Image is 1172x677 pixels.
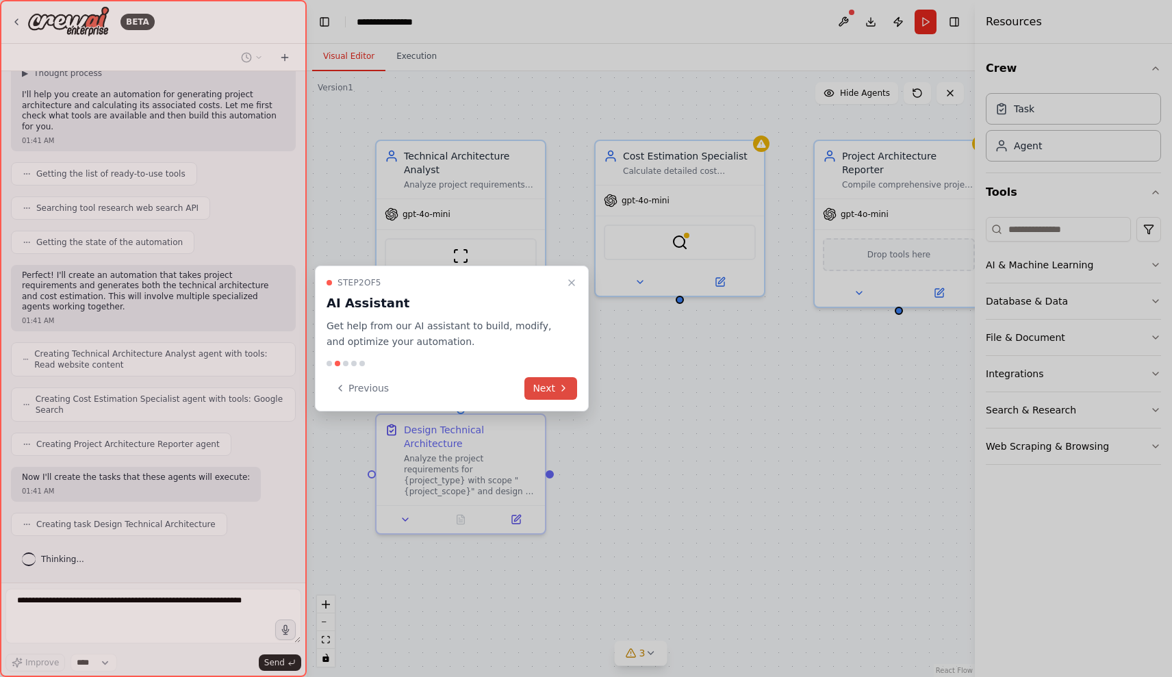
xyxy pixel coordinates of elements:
[337,277,381,288] span: Step 2 of 5
[563,274,580,291] button: Close walkthrough
[327,377,397,400] button: Previous
[524,377,577,400] button: Next
[327,318,561,350] p: Get help from our AI assistant to build, modify, and optimize your automation.
[315,12,334,31] button: Hide left sidebar
[327,294,561,313] h3: AI Assistant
